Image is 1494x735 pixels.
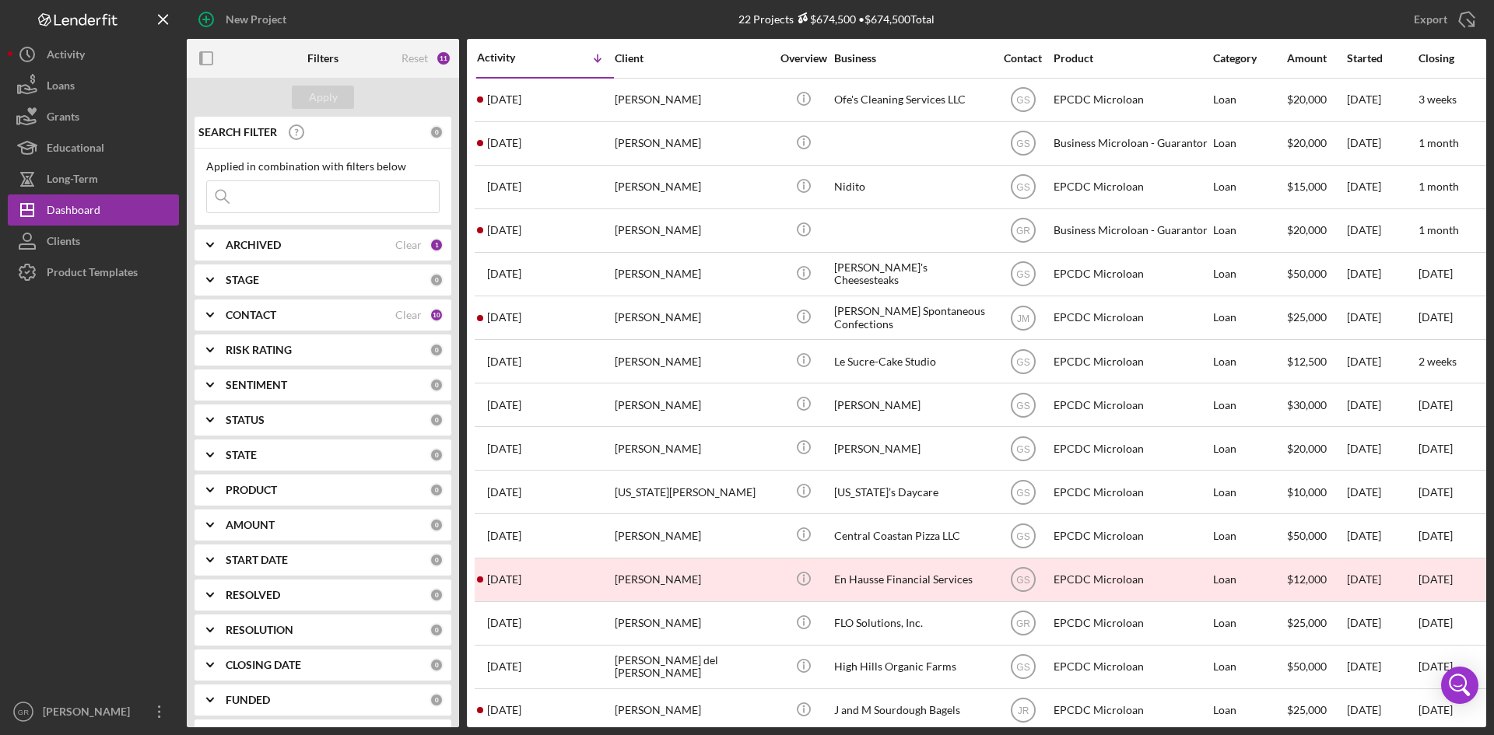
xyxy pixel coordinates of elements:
text: GR [18,708,29,716]
b: STATE [226,449,257,461]
div: Loan [1213,428,1285,469]
span: $25,000 [1287,616,1327,629]
b: RESOLVED [226,589,280,601]
div: Loans [47,70,75,105]
div: Le Sucre-Cake Studio [834,341,990,382]
button: Product Templates [8,257,179,288]
div: [DATE] [1347,471,1417,513]
div: [DATE] [1347,428,1417,469]
div: 0 [430,343,444,357]
span: $30,000 [1287,398,1327,411]
time: 2025-09-30 21:44 [487,268,521,280]
text: JR [1017,705,1029,716]
a: Educational [8,132,179,163]
div: EPCDC Microloan [1054,690,1209,731]
div: [DATE] [1347,384,1417,425]
div: Loan [1213,341,1285,382]
span: $50,000 [1287,660,1327,673]
time: 2025-09-25 18:33 [487,355,521,368]
time: [DATE] [1419,442,1453,455]
div: Loan [1213,515,1285,556]
b: Filters [307,52,338,65]
text: GS [1016,443,1029,454]
time: [DATE] [1419,485,1453,499]
text: GR [1016,226,1030,236]
div: FLO Solutions, Inc. [834,603,990,644]
div: Amount [1287,52,1345,65]
div: 10 [430,308,444,322]
div: [DATE] [1347,690,1417,731]
div: 0 [430,378,444,392]
div: [PERSON_NAME]'s Cheesesteaks [834,254,990,295]
div: Apply [309,86,338,109]
div: 0 [430,693,444,707]
b: RESOLUTION [226,624,293,636]
a: Grants [8,101,179,132]
b: RISK RATING [226,344,292,356]
div: [PERSON_NAME] [615,210,770,251]
span: $12,500 [1287,355,1327,368]
div: 0 [430,413,444,427]
div: EPCDC Microloan [1054,166,1209,208]
time: 2025-08-07 21:53 [487,573,521,586]
button: Activity [8,39,179,70]
div: Clients [47,226,80,261]
div: Loan [1213,210,1285,251]
text: GS [1016,662,1029,673]
time: [DATE] [1419,660,1453,673]
div: Central Coastan Pizza LLC [834,515,990,556]
time: 2025-05-19 22:11 [487,704,521,716]
div: Applied in combination with filters below [206,160,440,173]
div: Grants [47,101,79,136]
span: $25,000 [1287,703,1327,716]
div: Loan [1213,79,1285,121]
b: AMOUNT [226,519,275,531]
div: Loan [1213,254,1285,295]
div: [PERSON_NAME] [834,384,990,425]
div: [DATE] [1347,515,1417,556]
div: New Project [226,4,286,35]
div: EPCDC Microloan [1054,559,1209,600]
div: 0 [430,658,444,672]
time: 2025-06-16 18:03 [487,660,521,673]
time: [DATE] [1419,310,1453,324]
div: Loan [1213,559,1285,600]
b: CLOSING DATE [226,659,301,671]
div: [PERSON_NAME] [615,79,770,121]
div: Export [1414,4,1447,35]
time: [DATE] [1419,398,1453,411]
time: 2025-09-26 03:26 [487,311,521,324]
button: Loans [8,70,179,101]
div: Clear [395,239,422,251]
div: Reset [402,52,428,65]
div: [DATE] [1347,166,1417,208]
div: EPCDC Microloan [1054,646,1209,688]
b: START DATE [226,554,288,566]
div: High Hills Organic Farms [834,646,990,688]
div: Open Intercom Messenger [1441,667,1478,704]
div: [PERSON_NAME] [615,254,770,295]
div: [PERSON_NAME] [615,428,770,469]
div: [PERSON_NAME] [615,123,770,164]
div: [DATE] [1347,210,1417,251]
div: [PERSON_NAME] Spontaneous Confections [834,297,990,338]
time: 1 month [1419,136,1459,149]
time: 1 month [1419,180,1459,193]
div: [PERSON_NAME] [615,690,770,731]
div: Client [615,52,770,65]
div: EPCDC Microloan [1054,254,1209,295]
div: Loan [1213,646,1285,688]
div: Started [1347,52,1417,65]
div: [PERSON_NAME] [615,559,770,600]
div: Ofe's Cleaning Services LLC [834,79,990,121]
button: Dashboard [8,194,179,226]
text: GS [1016,487,1029,498]
div: Educational [47,132,104,167]
div: Long-Term [47,163,98,198]
div: Clear [395,309,422,321]
div: 0 [430,273,444,287]
div: 0 [430,483,444,497]
div: [PERSON_NAME] [615,603,770,644]
time: 1 month [1419,223,1459,236]
b: PRODUCT [226,484,277,496]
